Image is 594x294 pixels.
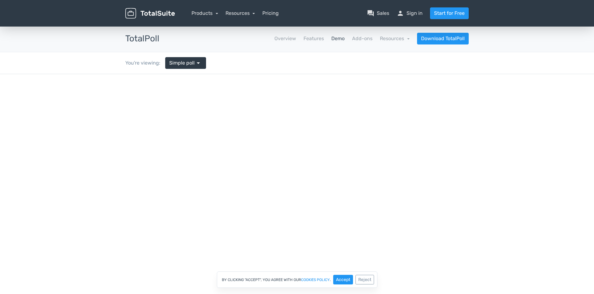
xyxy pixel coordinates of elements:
a: Download TotalPoll [417,33,469,44]
span: question_answer [367,10,374,17]
a: question_answerSales [367,10,389,17]
a: Demo [331,35,345,42]
a: Pricing [262,10,279,17]
button: Reject [355,275,374,284]
span: person [397,10,404,17]
span: Simple poll [169,59,195,67]
a: Simple poll arrow_drop_down [165,57,206,69]
img: TotalSuite for WordPress [125,8,175,19]
a: Overview [274,35,296,42]
a: Add-ons [352,35,372,42]
div: By clicking "Accept", you agree with our . [217,271,377,288]
a: Features [303,35,324,42]
a: Products [192,10,218,16]
a: cookies policy [301,278,330,282]
a: Resources [226,10,255,16]
a: Start for Free [430,7,469,19]
button: Accept [333,275,353,284]
span: arrow_drop_down [195,59,202,67]
div: You're viewing: [125,59,165,67]
h3: TotalPoll [125,34,159,44]
a: Resources [380,36,410,41]
a: personSign in [397,10,423,17]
